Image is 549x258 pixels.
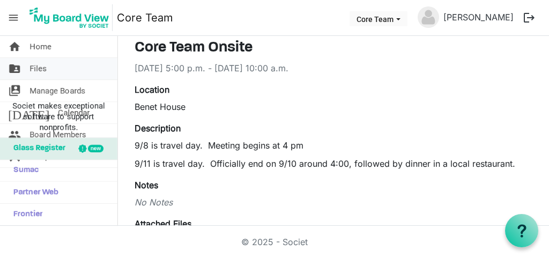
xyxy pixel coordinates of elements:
[135,62,532,75] div: [DATE] 5:00 p.m. - [DATE] 10:00 a.m.
[29,36,51,57] span: Home
[88,145,103,152] div: new
[3,8,24,28] span: menu
[135,157,532,170] p: 9/11 is travel day. Officially end on 9/10 around 4:00, followed by dinner in a local restaurant.
[135,100,532,113] div: Benet House
[5,100,113,132] span: Societ makes exceptional software to support nonprofits.
[135,39,532,57] h3: Core Team Onsite
[350,11,407,26] button: Core Team dropdownbutton
[135,83,169,96] label: Location
[418,6,439,28] img: no-profile-picture.svg
[8,138,65,159] span: Glass Register
[135,196,532,209] div: No Notes
[518,6,540,29] button: logout
[26,4,113,31] img: My Board View Logo
[8,204,42,225] span: Frontier
[8,80,21,101] span: switch_account
[8,36,21,57] span: home
[135,122,181,135] label: Description
[26,4,117,31] a: My Board View Logo
[8,58,21,79] span: folder_shared
[135,139,532,152] p: 9/8 is travel day. Meeting begins at 4 pm
[439,6,518,28] a: [PERSON_NAME]
[117,7,173,28] a: Core Team
[29,80,85,101] span: Manage Boards
[8,182,58,203] span: Partner Web
[135,179,158,191] label: Notes
[135,217,191,230] label: Attached Files
[29,58,47,79] span: Files
[241,237,308,247] a: © 2025 - Societ
[8,160,39,181] span: Sumac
